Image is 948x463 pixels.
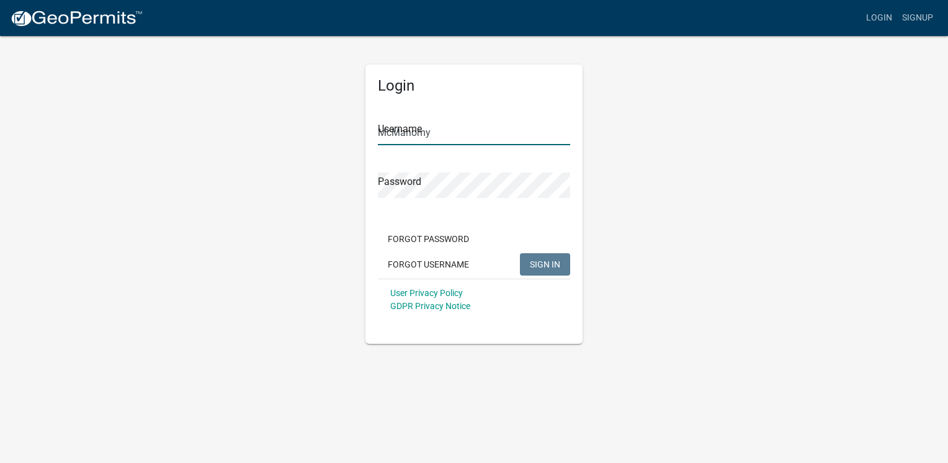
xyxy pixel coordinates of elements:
button: SIGN IN [520,253,570,276]
a: GDPR Privacy Notice [390,301,470,311]
a: User Privacy Policy [390,288,463,298]
button: Forgot Password [378,228,479,250]
a: Login [861,6,897,30]
button: Forgot Username [378,253,479,276]
h5: Login [378,77,570,95]
span: SIGN IN [530,259,560,269]
a: Signup [897,6,938,30]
